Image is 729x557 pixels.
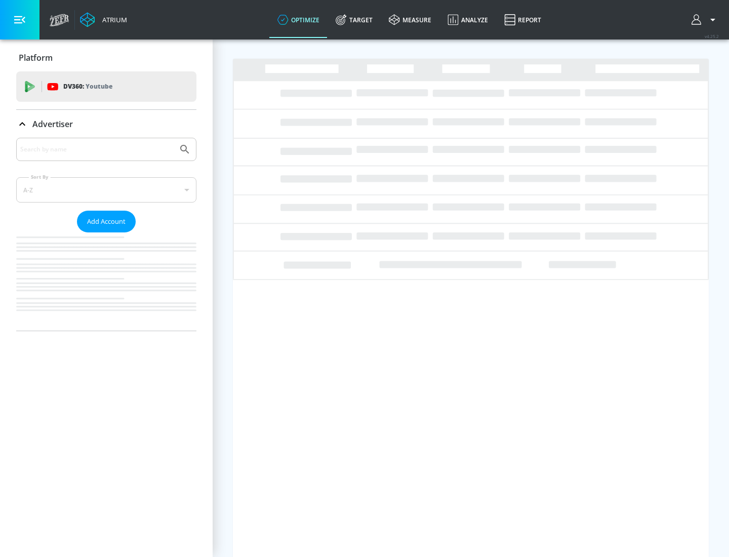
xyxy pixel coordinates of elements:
a: optimize [269,2,328,38]
p: Platform [19,52,53,63]
div: Advertiser [16,110,196,138]
span: v 4.25.2 [705,33,719,39]
div: Advertiser [16,138,196,331]
span: Add Account [87,216,126,227]
a: Atrium [80,12,127,27]
label: Sort By [29,174,51,180]
div: A-Z [16,177,196,203]
div: DV360: Youtube [16,71,196,102]
a: measure [381,2,439,38]
div: Platform [16,44,196,72]
a: Target [328,2,381,38]
div: Atrium [98,15,127,24]
p: Youtube [86,81,112,92]
nav: list of Advertiser [16,232,196,331]
button: Add Account [77,211,136,232]
input: Search by name [20,143,174,156]
a: Analyze [439,2,496,38]
p: Advertiser [32,118,73,130]
p: DV360: [63,81,112,92]
a: Report [496,2,549,38]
